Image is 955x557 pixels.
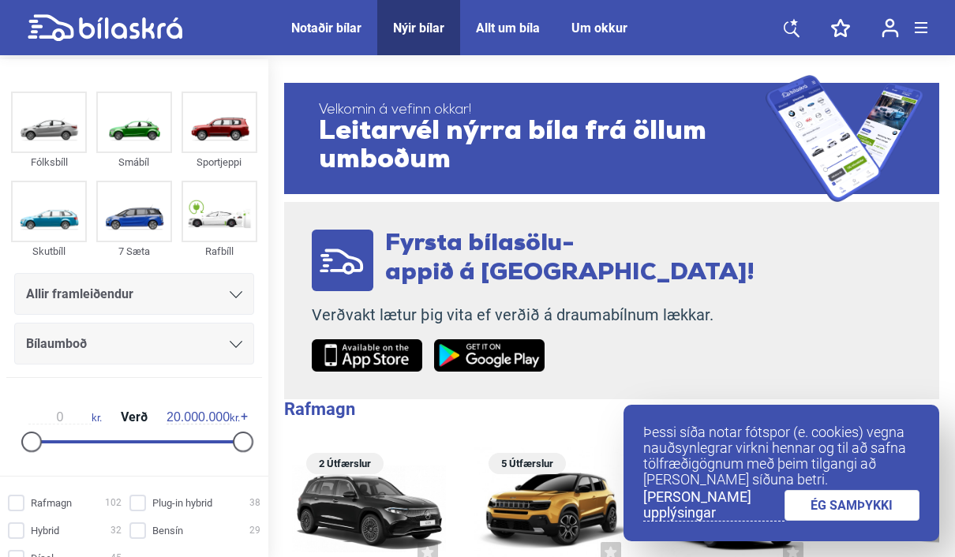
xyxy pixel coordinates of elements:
a: Um okkur [571,21,627,36]
span: Hybrid [31,522,59,539]
span: 29 [249,522,260,539]
a: Allt um bíla [476,21,540,36]
a: Notaðir bílar [291,21,361,36]
span: kr. [28,410,102,424]
span: 32 [110,522,122,539]
b: Rafmagn [284,399,355,419]
div: Skutbíll [11,242,87,260]
a: Skoða fleiri rafmagn [827,399,930,420]
div: Fólksbíll [11,153,87,171]
span: Velkomin á vefinn okkar! [319,103,766,118]
p: Þessi síða notar fótspor (e. cookies) vegna nauðsynlegrar virkni hennar og til að safna tölfræðig... [643,424,919,488]
span: Leitarvél nýrra bíla frá öllum umboðum [319,118,766,175]
div: Smábíl [96,153,172,171]
span: kr. [167,410,240,424]
span: Bílaumboð [26,333,87,355]
span: 5 Útfærslur [496,453,558,474]
span: Plug-in hybrid [152,495,212,511]
a: Velkomin á vefinn okkar!Leitarvél nýrra bíla frá öllum umboðum [284,75,939,202]
a: [PERSON_NAME] upplýsingar [643,489,785,521]
div: Rafbíll [182,242,257,260]
a: ÉG SAMÞYKKI [785,490,920,521]
p: Verðvakt lætur þig vita ef verðið á draumabílnum lækkar. [312,305,755,325]
div: Sportjeppi [182,153,257,171]
span: Allir framleiðendur [26,283,133,305]
span: Rafmagn [31,495,72,511]
span: Bensín [152,522,183,539]
span: 38 [249,495,260,511]
img: user-login.svg [882,18,899,38]
div: 7 Sæta [96,242,172,260]
span: 102 [105,495,122,511]
span: Verð [117,411,152,424]
span: Fyrsta bílasölu- appið á [GEOGRAPHIC_DATA]! [385,232,755,286]
span: 2 Útfærslur [314,453,376,474]
a: Nýir bílar [393,21,444,36]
